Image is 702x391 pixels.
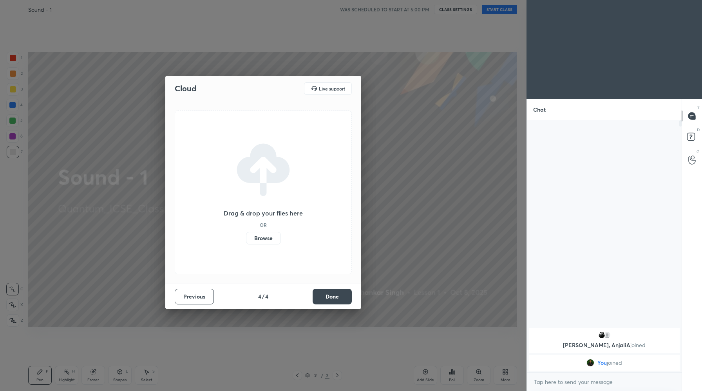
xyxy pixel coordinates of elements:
button: Done [313,289,352,304]
span: joined [607,360,622,366]
img: 768366644490443090f3d56d886cdce2.jpg [598,331,606,339]
span: You [597,360,607,366]
p: G [697,149,700,155]
p: D [697,127,700,133]
h4: 4 [265,292,268,300]
div: grid [527,326,682,372]
span: joined [630,341,646,349]
h4: 4 [258,292,261,300]
p: T [697,105,700,111]
h2: Cloud [175,83,196,94]
img: d648a8df70ee45efb8ede890284a0203.jpg [586,359,594,367]
p: [PERSON_NAME], AnjaliA [534,342,675,348]
h3: Drag & drop your files here [224,210,303,216]
p: Chat [527,99,552,120]
button: Previous [175,289,214,304]
img: 860239e22ae946fc98acd3800b68396d.jpg [603,331,611,339]
h4: / [262,292,264,300]
h5: OR [260,223,267,227]
h5: Live support [319,86,345,91]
